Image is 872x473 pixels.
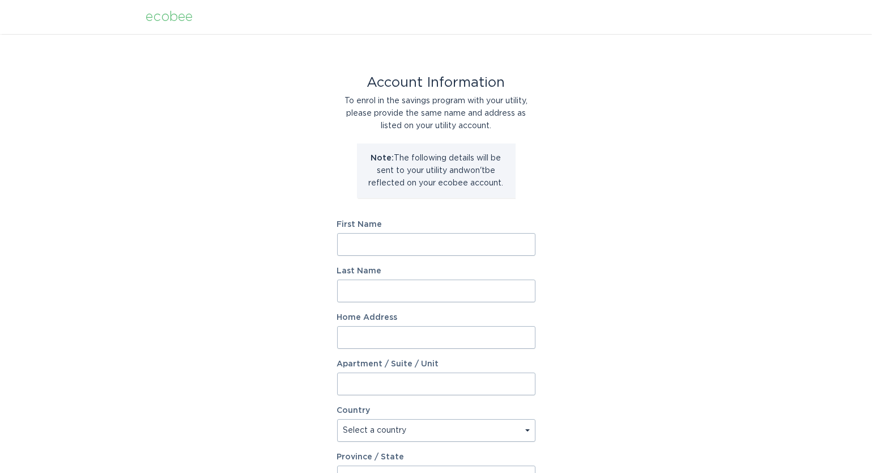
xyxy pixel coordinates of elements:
[337,95,535,132] div: To enrol in the savings program with your utility, please provide the same name and address as li...
[371,154,394,162] strong: Note:
[337,360,535,368] label: Apartment / Suite / Unit
[337,221,535,229] label: First Name
[337,453,405,461] label: Province / State
[146,11,193,23] div: ecobee
[337,314,535,322] label: Home Address
[365,152,507,189] p: The following details will be sent to your utility and won't be reflected on your ecobee account.
[337,77,535,89] div: Account Information
[337,267,535,275] label: Last Name
[337,407,371,415] label: Country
